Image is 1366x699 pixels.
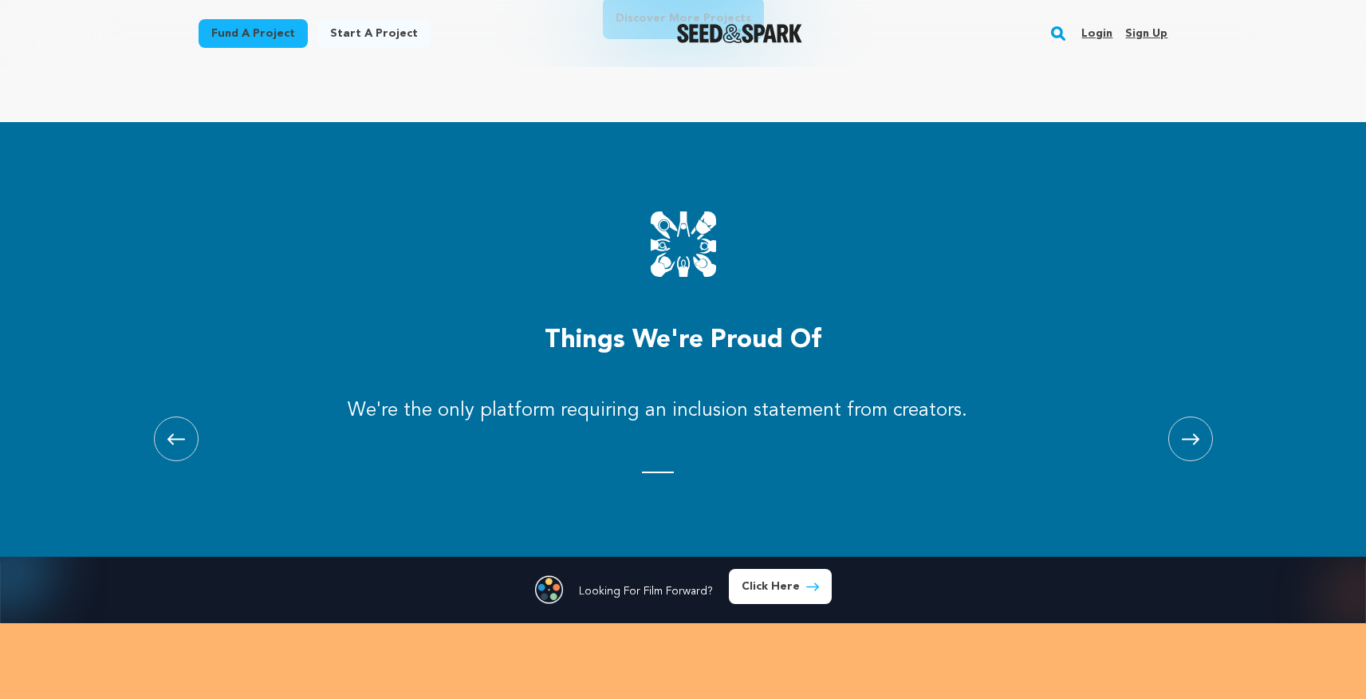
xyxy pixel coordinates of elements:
a: Fund a project [199,19,308,48]
a: Start a project [317,19,431,48]
a: Sign up [1125,21,1167,46]
a: Seed&Spark Homepage [677,24,802,43]
a: Login [1081,21,1112,46]
a: Click Here [729,569,832,604]
h3: Things we're proud of [199,322,1168,360]
p: Looking For Film Forward? [579,583,713,599]
img: Seed&Spark Film Forward Icon [535,575,563,604]
img: Seed&Spark Logo Dark Mode [677,24,802,43]
p: We're the only platform requiring an inclusion statement from creators. [348,398,967,424]
img: Seed&Spark Community Icon [651,211,716,277]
